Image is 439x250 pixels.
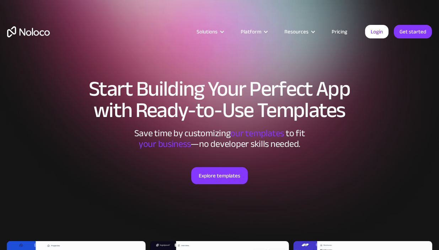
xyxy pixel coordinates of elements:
a: Explore templates [191,167,248,184]
div: Resources [275,27,323,36]
h1: Start Building Your Perfect App with Ready-to-Use Templates [7,78,432,121]
div: Solutions [197,27,218,36]
span: our templates [230,124,284,142]
a: Get started [394,25,432,38]
span: your business [139,135,191,153]
a: Pricing [323,27,356,36]
div: Resources [284,27,309,36]
div: Save time by customizing to fit ‍ —no developer skills needed. [113,128,326,149]
div: Platform [241,27,261,36]
a: home [7,26,50,37]
div: Platform [232,27,275,36]
div: Solutions [188,27,232,36]
a: Login [365,25,389,38]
